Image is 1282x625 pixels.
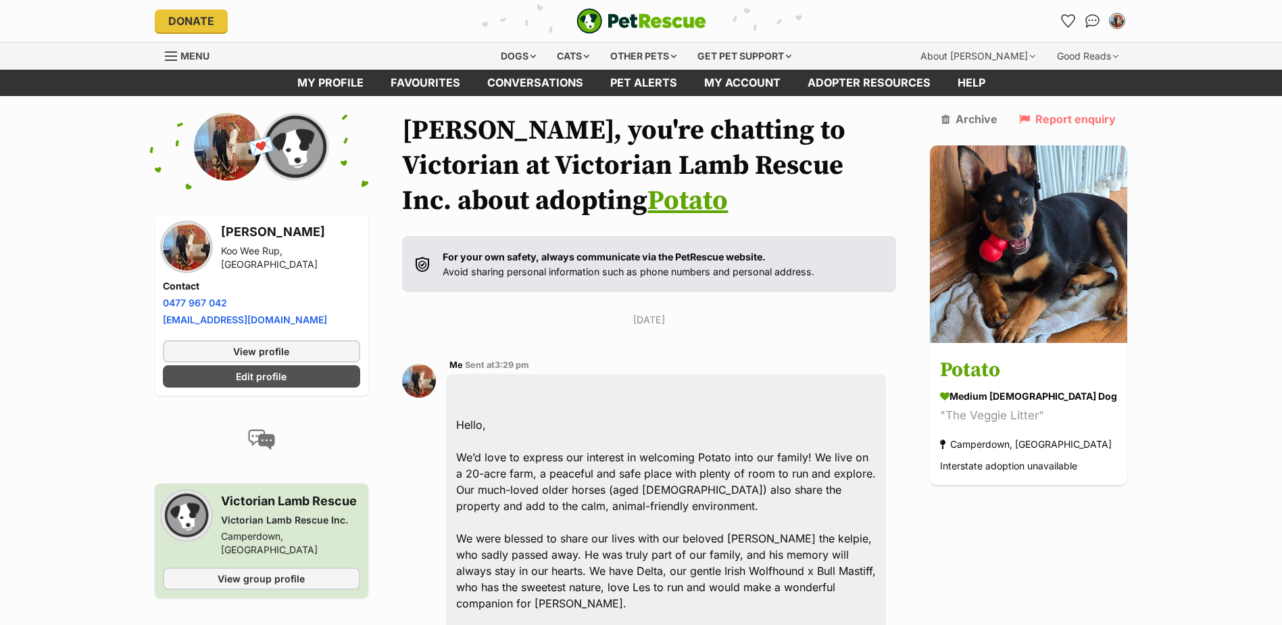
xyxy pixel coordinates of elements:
a: Report enquiry [1019,113,1116,125]
a: Potato medium [DEMOGRAPHIC_DATA] Dog "The Veggie Litter" Camperdown, [GEOGRAPHIC_DATA] Interstate... [930,345,1127,485]
span: Menu [180,50,209,62]
div: Dogs [491,43,545,70]
a: Donate [155,9,228,32]
div: Cats [547,43,599,70]
a: 0477 967 042 [163,297,227,308]
ul: Account quick links [1058,10,1128,32]
div: Get pet support [688,43,801,70]
img: Potato [930,145,1127,343]
a: Edit profile [163,365,361,388]
img: Kylie Moloney profile pic [194,113,262,181]
span: Interstate adoption unavailable [940,460,1077,471]
img: Kylie Moloney profile pic [163,223,210,271]
a: Favourites [377,70,474,96]
img: logo-e224e6f780fb5917bec1dbf3a21bbac754714ae5b6737aabdf751b685950b380.svg [576,8,706,34]
a: View group profile [163,568,361,590]
img: Victorian Lamb Rescue Inc. profile pic [262,113,329,181]
div: Camperdown, [GEOGRAPHIC_DATA] [940,435,1112,453]
div: medium [DEMOGRAPHIC_DATA] Dog [940,389,1117,403]
div: "The Veggie Litter" [940,407,1117,425]
span: 💌 [247,132,277,161]
span: View group profile [218,572,305,586]
div: Other pets [601,43,686,70]
div: About [PERSON_NAME] [911,43,1045,70]
span: Me [449,360,463,370]
img: conversation-icon-4a6f8262b818ee0b60e3300018af0b2d0b884aa5de6e9bcb8d3d4eeb1a70a7c4.svg [248,430,275,450]
span: View profile [233,344,289,358]
h3: Potato [940,355,1117,386]
strong: For your own safety, always communicate via the PetRescue website. [443,251,766,262]
button: My account [1106,10,1128,32]
a: My profile [284,70,377,96]
a: My account [691,70,794,96]
a: Menu [165,43,219,67]
span: Sent at [465,360,529,370]
a: Conversations [1082,10,1104,32]
img: Kylie Moloney profile pic [1110,14,1124,28]
a: Potato [647,184,728,218]
a: Archive [941,113,997,125]
a: [EMAIL_ADDRESS][DOMAIN_NAME] [163,314,327,325]
div: Victorian Lamb Rescue Inc. [221,513,361,527]
h1: [PERSON_NAME], you're chatting to Victorian at Victorian Lamb Rescue Inc. about adopting [402,113,896,218]
h4: Contact [163,279,361,293]
h3: Victorian Lamb Rescue [221,492,361,511]
a: Adopter resources [794,70,944,96]
a: Pet alerts [597,70,691,96]
img: chat-41dd97257d64d25036548639549fe6c8038ab92f7586957e7f3b1b290dea8141.svg [1085,14,1100,28]
a: Help [944,70,999,96]
img: Kylie Moloney profile pic [402,364,436,398]
img: Victorian Lamb Rescue Inc. profile pic [163,492,210,539]
span: 3:29 pm [495,360,529,370]
h3: [PERSON_NAME] [221,223,361,241]
p: [DATE] [402,312,896,327]
a: Favourites [1058,10,1079,32]
div: Koo Wee Rup, [GEOGRAPHIC_DATA] [221,244,361,271]
a: PetRescue [576,8,706,34]
span: Edit profile [236,369,287,384]
div: Camperdown, [GEOGRAPHIC_DATA] [221,530,361,557]
a: conversations [474,70,597,96]
a: View profile [163,340,361,363]
p: Avoid sharing personal information such as phone numbers and personal address. [443,250,814,279]
div: Good Reads [1047,43,1128,70]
